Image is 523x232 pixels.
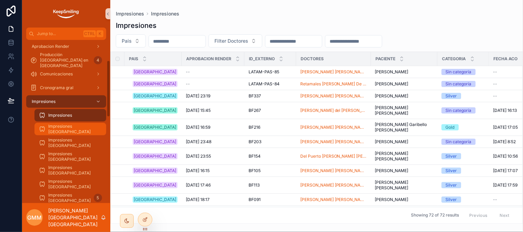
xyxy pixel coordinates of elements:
[249,197,292,202] a: BF091
[26,82,106,94] a: Cronograma gral
[375,93,433,99] a: [PERSON_NAME]
[209,34,262,48] button: Select Button
[129,56,138,62] span: Pais
[375,81,433,87] a: [PERSON_NAME]
[375,197,409,202] span: [PERSON_NAME]
[94,56,102,64] div: 4
[134,168,177,174] div: [GEOGRAPHIC_DATA]
[300,154,367,159] a: Del Puerto [PERSON_NAME] [PERSON_NAME]
[375,93,409,99] span: [PERSON_NAME]
[186,168,240,173] a: [DATE] 16:15
[375,168,433,173] a: [PERSON_NAME]
[446,139,472,145] div: Sin categoría
[48,179,99,190] span: Impresiones [GEOGRAPHIC_DATA]
[300,108,367,113] a: [PERSON_NAME] del [PERSON_NAME]
[133,107,178,114] a: [GEOGRAPHIC_DATA]
[122,38,132,44] span: Pais
[134,139,177,145] div: [GEOGRAPHIC_DATA]
[249,139,292,145] a: BF203
[442,182,485,188] a: Silver
[442,81,485,87] a: Sin categoría
[249,125,292,130] a: BF216
[442,168,485,174] a: Silver
[300,93,367,99] a: [PERSON_NAME] [PERSON_NAME]
[446,168,457,174] div: Silver
[493,182,518,188] span: [DATE] 17:59
[249,93,292,99] a: BF337
[249,197,261,202] span: BF091
[134,69,177,75] div: [GEOGRAPHIC_DATA]
[186,81,240,87] a: --
[442,153,485,159] a: Silver
[442,93,485,99] a: Silver
[442,107,485,114] a: Sin categoría
[133,139,178,145] a: [GEOGRAPHIC_DATA]
[116,10,144,17] a: Impresiones
[249,139,261,145] span: BF203
[40,52,91,68] span: Producción [GEOGRAPHIC_DATA] en [GEOGRAPHIC_DATA]
[446,197,457,203] div: Silver
[97,31,103,36] span: K
[48,137,99,148] span: Impresiones [GEOGRAPHIC_DATA]
[34,164,106,177] a: Impresiones [GEOGRAPHIC_DATA]
[48,124,99,135] span: Impresiones [GEOGRAPHIC_DATA]
[493,197,497,202] span: --
[446,107,472,114] div: Sin categoría
[26,28,106,40] button: Jump to...CtrlK
[300,125,367,130] a: [PERSON_NAME] [PERSON_NAME]
[27,213,42,222] span: GMM
[493,154,518,159] span: [DATE] 10:56
[34,192,106,204] a: Impresiones [GEOGRAPHIC_DATA]5
[133,153,178,159] a: [GEOGRAPHIC_DATA]
[134,182,177,188] div: [GEOGRAPHIC_DATA]
[249,81,292,87] a: LATAM-PAS-84
[375,122,433,133] a: [PERSON_NAME] Garibello [PERSON_NAME]
[375,81,409,87] span: [PERSON_NAME]
[300,139,367,145] a: [PERSON_NAME] [PERSON_NAME]
[32,99,56,104] span: Impresiones
[48,151,99,162] span: Impresiones [GEOGRAPHIC_DATA]
[375,105,433,116] a: [PERSON_NAME] [PERSON_NAME]
[249,125,260,130] span: BF216
[186,81,190,87] span: --
[375,180,433,191] a: [PERSON_NAME] [PERSON_NAME]
[94,194,102,202] div: 5
[493,139,516,145] span: [DATE] 8:52
[26,54,106,66] a: Producción [GEOGRAPHIC_DATA] en [GEOGRAPHIC_DATA]4
[249,69,279,75] span: LATAM-PAS-85
[300,168,367,173] a: [PERSON_NAME] [PERSON_NAME] [PERSON_NAME]
[133,69,178,75] a: [GEOGRAPHIC_DATA]
[186,69,240,75] a: --
[249,108,261,113] span: BF267
[442,69,485,75] a: Sin categoría
[300,197,367,202] a: [PERSON_NAME] [PERSON_NAME]
[375,69,433,75] a: [PERSON_NAME]
[249,56,275,62] span: Id_externo
[249,93,261,99] span: BF337
[300,182,367,188] a: [PERSON_NAME] [PERSON_NAME]
[186,182,240,188] a: [DATE] 17:46
[48,192,91,203] span: Impresiones [GEOGRAPHIC_DATA]
[493,108,517,113] span: [DATE] 16:13
[446,182,457,188] div: Silver
[133,182,178,188] a: [GEOGRAPHIC_DATA]
[134,153,177,159] div: [GEOGRAPHIC_DATA]
[186,182,211,188] span: [DATE] 17:46
[133,168,178,174] a: [GEOGRAPHIC_DATA]
[375,151,433,162] a: [PERSON_NAME] [PERSON_NAME]
[375,139,409,145] span: [PERSON_NAME]
[249,168,292,173] a: BF105
[48,207,101,228] p: [PERSON_NAME][GEOGRAPHIC_DATA][GEOGRAPHIC_DATA]
[186,125,210,130] span: [DATE] 16:59
[34,109,106,122] a: Impresiones
[442,56,466,62] span: categoria
[411,213,459,218] span: Showing 72 of 72 results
